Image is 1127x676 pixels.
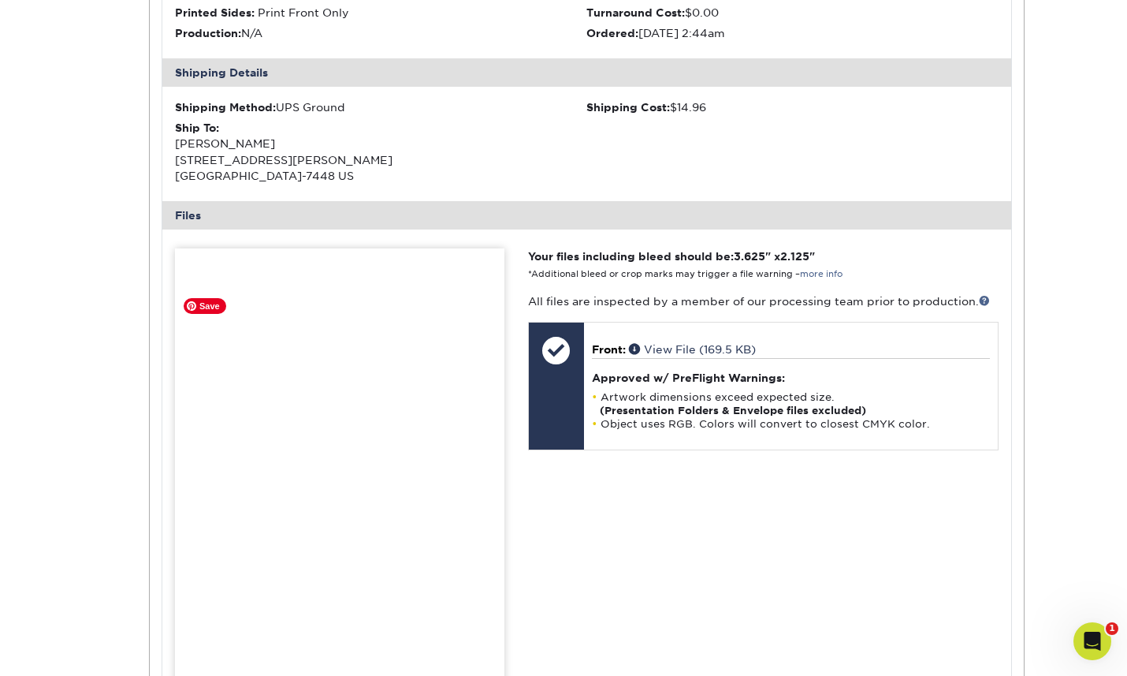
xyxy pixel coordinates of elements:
[175,27,241,39] strong: Production:
[629,343,756,356] a: View File (169.5 KB)
[600,405,866,416] strong: (Presentation Folders & Envelope files excluded)
[175,121,219,134] strong: Ship To:
[4,628,134,670] iframe: Google Customer Reviews
[592,343,626,356] span: Front:
[586,101,670,114] strong: Shipping Cost:
[586,6,685,19] strong: Turnaround Cost:
[162,201,1012,230] div: Files
[528,293,999,309] p: All files are inspected by a member of our processing team prior to production.
[258,6,349,19] span: Print Front Only
[592,417,990,431] li: Object uses RGB. Colors will convert to closest CMYK color.
[528,269,842,279] small: *Additional bleed or crop marks may trigger a file warning –
[1073,622,1111,660] iframe: Intercom live chat
[175,25,587,41] li: N/A
[780,250,809,263] span: 2.125
[175,6,255,19] strong: Printed Sides:
[1106,622,1118,635] span: 1
[175,99,587,115] div: UPS Ground
[162,58,1012,87] div: Shipping Details
[528,250,815,263] strong: Your files including bleed should be: " x "
[184,298,226,314] span: Save
[175,101,276,114] strong: Shipping Method:
[592,372,990,384] h4: Approved w/ PreFlight Warnings:
[592,390,990,417] li: Artwork dimensions exceed expected size.
[800,269,842,279] a: more info
[734,250,765,263] span: 3.625
[586,25,999,41] li: [DATE] 2:44am
[175,120,587,185] div: [PERSON_NAME] [STREET_ADDRESS][PERSON_NAME] [GEOGRAPHIC_DATA]-7448 US
[586,27,638,39] strong: Ordered:
[586,5,999,21] li: $0.00
[586,99,999,115] div: $14.96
